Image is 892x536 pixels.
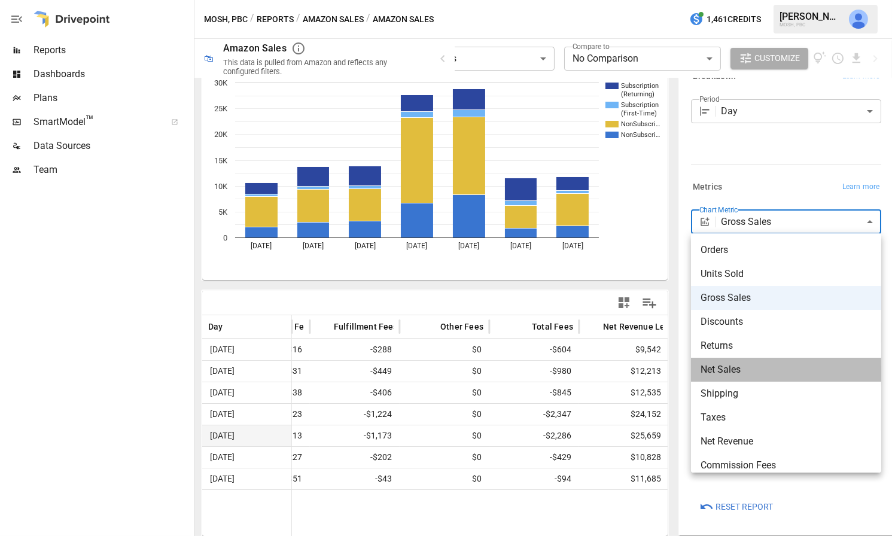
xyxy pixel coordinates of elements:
span: Taxes [701,410,872,425]
span: Returns [701,339,872,353]
span: Net Sales [701,363,872,377]
span: Gross Sales [701,291,872,305]
span: Discounts [701,315,872,329]
span: Commission Fees [701,458,872,473]
span: Shipping [701,386,872,401]
span: Orders [701,243,872,257]
span: Units Sold [701,267,872,281]
span: Net Revenue [701,434,872,449]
